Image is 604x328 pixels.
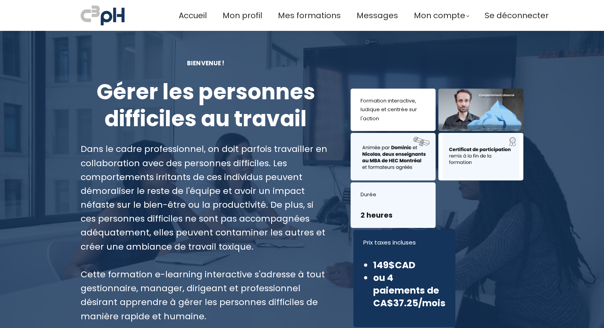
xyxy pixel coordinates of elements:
[179,9,207,22] a: Accueil
[485,9,549,22] a: Se déconnecter
[223,9,262,22] a: Mon profil
[361,210,426,220] h3: 2 heures
[373,259,445,271] li: 149$CAD
[81,4,125,27] img: a70bc7685e0efc0bd0b04b3506828469.jpeg
[363,238,445,248] div: Prix taxes incluses
[81,142,331,323] div: Dans le cadre professionnel, on doit parfois travailler en collaboration avec des personnes diffi...
[373,271,445,310] li: ou 4 paiements de CA$37.25/mois
[81,59,331,68] div: BIENVENUE !
[81,79,331,132] div: Gérer les personnes difficiles au travail
[361,190,426,199] div: Durée
[414,9,465,22] span: Mon compte
[361,97,426,123] div: Formation interactive, ludique et centrée sur l'action
[357,9,398,22] a: Messages
[278,9,341,22] a: Mes formations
